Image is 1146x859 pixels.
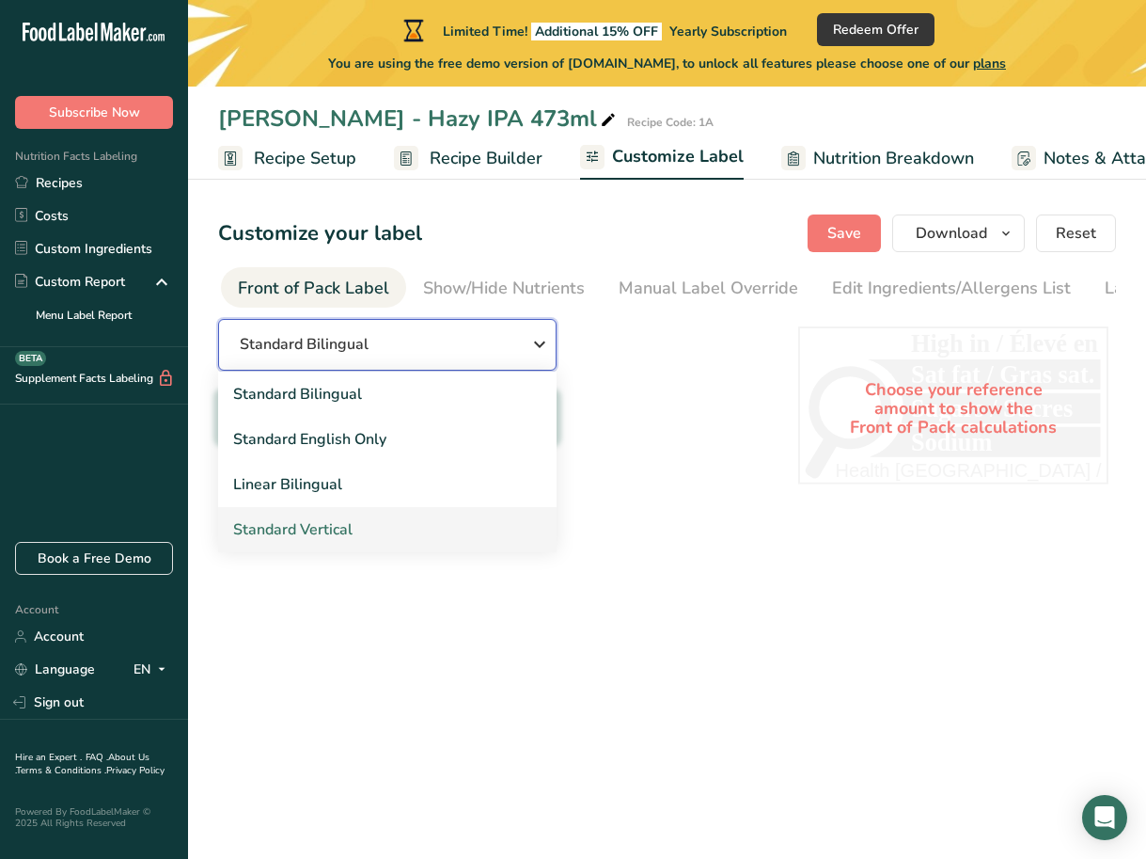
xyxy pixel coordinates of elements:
div: Open Intercom Messenger [1082,795,1127,840]
button: Save [808,215,881,252]
a: Privacy Policy [106,764,165,777]
a: Standard English Only [218,417,557,462]
a: Standard Vertical [218,507,557,552]
a: Hire an Expert . [15,751,82,764]
div: Recipe Code: 1A [627,114,714,131]
a: About Us . [15,751,149,777]
a: Customize Label [580,135,744,181]
span: Subscribe Now [49,103,140,122]
a: Standard Bilingual [218,372,557,417]
button: Reset [1036,215,1116,252]
span: Recipe Setup [254,146,356,171]
div: EN [133,659,173,681]
h1: Customize your label [218,218,422,249]
a: Recipe Builder [394,137,542,180]
span: You are using the free demo version of [DOMAIN_NAME], to unlock all features please choose one of... [328,54,1006,73]
span: Customize Label [612,144,744,169]
div: Front of Pack Label [238,276,389,301]
a: Terms & Conditions . [16,764,106,777]
div: Edit Ingredients/Allergens List [832,276,1071,301]
div: BETA [15,351,46,366]
span: Recipe Builder [430,146,542,171]
span: Yearly Subscription [669,23,787,40]
a: Language [15,653,95,686]
button: Subscribe Now [15,96,173,129]
span: Redeem Offer [833,20,918,40]
a: Recipe Setup [218,137,356,180]
div: Limited Time! [400,19,787,41]
span: Reset [1056,222,1096,245]
div: Powered By FoodLabelMaker © 2025 All Rights Reserved [15,806,173,829]
a: Nutrition Breakdown [781,137,974,180]
a: Book a Free Demo [15,542,173,575]
span: Download [916,222,987,245]
span: plans [973,55,1006,72]
button: Download [892,215,1025,252]
span: Standard Bilingual [240,333,369,356]
span: Additional 15% OFF [531,23,662,40]
button: Redeem Offer [817,13,934,46]
div: Show/Hide Nutrients [423,276,585,301]
span: Save [827,222,861,245]
div: [PERSON_NAME] - Hazy IPA 473ml [218,102,620,135]
a: FAQ . [86,751,108,764]
div: Manual Label Override [619,276,798,301]
button: Standard Bilingual [218,319,557,371]
a: Linear Bilingual [218,462,557,507]
div: Choose your reference amount to show the Front of Pack calculations [798,326,1108,491]
div: Custom Report [15,272,125,292]
span: Nutrition Breakdown [813,146,974,171]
